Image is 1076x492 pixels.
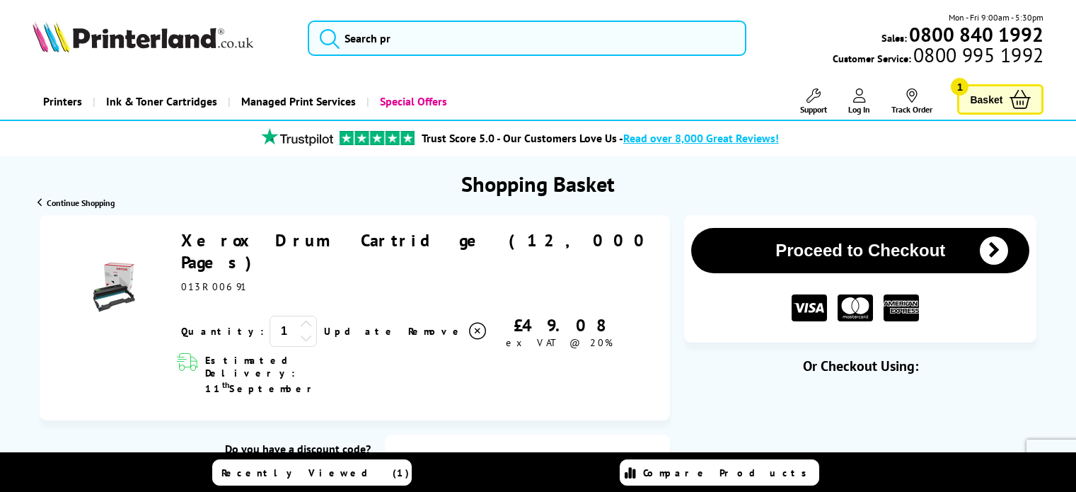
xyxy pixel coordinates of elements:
[324,325,397,338] a: Update
[422,131,779,145] a: Trust Score 5.0 - Our Customers Love Us -Read over 8,000 Great Reviews!
[408,321,488,342] a: Delete item from your basket
[221,467,410,479] span: Recently Viewed (1)
[37,198,115,208] a: Continue Shopping
[719,398,1002,430] iframe: PayPal
[848,88,870,115] a: Log In
[255,128,340,146] img: trustpilot rating
[33,21,253,52] img: Printerland Logo
[909,21,1043,47] b: 0800 840 1992
[181,325,264,338] span: Quantity:
[506,336,613,349] span: ex VAT @ 20%
[181,229,654,273] a: Xerox Drum Cartridge (12,000 Pages)
[881,31,907,45] span: Sales:
[150,442,371,456] div: Do you have a discount code?
[884,294,919,322] img: American Express
[205,354,371,395] span: Estimated Delivery: 11 September
[33,21,290,55] a: Printerland Logo
[550,449,642,471] div: £49.08
[89,263,139,312] img: Xerox Drum Cartridge (12,000 Pages)
[792,294,827,322] img: VISA
[684,357,1036,375] div: Or Checkout Using:
[848,104,870,115] span: Log In
[212,459,412,486] a: Recently Viewed (1)
[800,104,827,115] span: Support
[838,294,873,322] img: MASTER CARD
[949,11,1043,24] span: Mon - Fri 9:00am - 5:30pm
[620,459,819,486] a: Compare Products
[93,84,228,120] a: Ink & Toner Cartridges
[47,198,115,208] span: Continue Shopping
[33,84,93,120] a: Printers
[623,131,779,145] span: Read over 8,000 Great Reviews!
[366,84,458,120] a: Special Offers
[408,325,464,338] span: Remove
[691,228,1029,273] button: Proceed to Checkout
[488,314,630,336] div: £49.08
[340,131,415,145] img: trustpilot rating
[911,48,1043,62] span: 0800 995 1992
[970,90,1002,109] span: Basket
[106,84,217,120] span: Ink & Toner Cartridges
[907,28,1043,41] a: 0800 840 1992
[800,88,827,115] a: Support
[461,170,615,198] h1: Shopping Basket
[181,280,247,293] span: 013R00691
[833,48,1043,65] span: Customer Service:
[957,84,1043,115] a: Basket 1
[413,449,550,471] div: Sub Total:
[951,78,968,96] span: 1
[222,379,229,390] sup: th
[228,84,366,120] a: Managed Print Services
[891,88,932,115] a: Track Order
[308,21,746,56] input: Search pr
[643,467,814,479] span: Compare Products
